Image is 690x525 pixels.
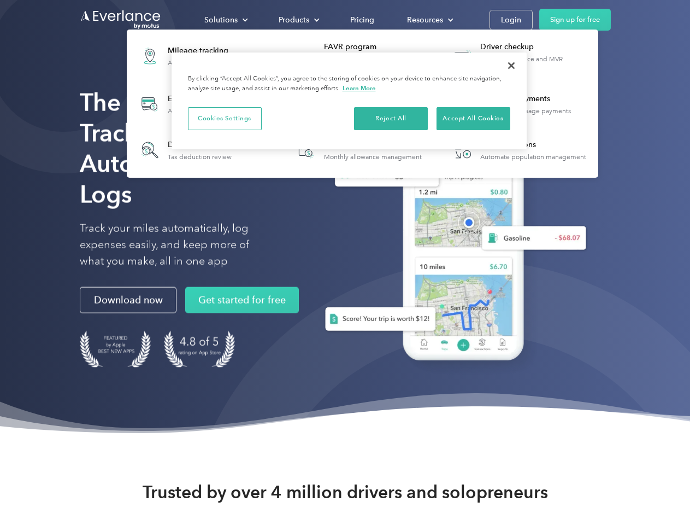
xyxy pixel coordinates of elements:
a: Go to homepage [80,9,162,30]
div: Automate population management [480,153,586,161]
a: FAVR programFixed & Variable Rate reimbursement design & management [288,36,437,76]
div: Expense tracking [168,94,246,104]
a: HR IntegrationsAutomate population management [445,132,592,168]
div: HR Integrations [480,139,586,150]
div: Pricing [350,13,374,27]
p: Track your miles automatically, log expenses easily, and keep more of what you make, all in one app [80,220,275,270]
div: Solutions [204,13,238,27]
a: Deduction finderTax deduction review [132,132,237,168]
a: Mileage trackingAutomatic mileage logs [132,36,244,76]
button: Reject All [354,107,428,130]
button: Cookies Settings [188,107,262,130]
div: FAVR program [324,42,436,52]
div: License, insurance and MVR verification [480,55,592,71]
a: Sign up for free [539,9,611,31]
div: Monthly allowance management [324,153,422,161]
div: By clicking “Accept All Cookies”, you agree to the storing of cookies on your device to enhance s... [188,74,510,94]
div: Products [268,10,328,30]
div: Privacy [172,52,527,149]
button: Close [499,54,523,78]
button: Accept All Cookies [437,107,510,130]
a: Get started for free [185,287,299,313]
div: Automatic mileage logs [168,59,239,67]
a: More information about your privacy, opens in a new tab [343,84,376,92]
img: Badge for Featured by Apple Best New Apps [80,331,151,367]
img: 4.9 out of 5 stars on the app store [164,331,235,367]
a: Expense trackingAutomatic transaction logs [132,84,252,124]
strong: Trusted by over 4 million drivers and solopreneurs [143,481,548,503]
div: Products [279,13,309,27]
a: Driver checkupLicense, insurance and MVR verification [445,36,593,76]
div: Resources [407,13,443,27]
a: Login [490,10,533,30]
div: Mileage tracking [168,45,239,56]
a: Download now [80,287,176,313]
div: Solutions [193,10,257,30]
div: Resources [396,10,462,30]
div: Cookie banner [172,52,527,149]
div: Tax deduction review [168,153,232,161]
nav: Products [127,30,598,178]
div: Driver checkup [480,42,592,52]
div: Login [501,13,521,27]
img: Everlance, mileage tracker app, expense tracking app [308,104,595,377]
a: Pricing [339,10,385,30]
a: Accountable planMonthly allowance management [288,132,427,168]
div: Deduction finder [168,139,232,150]
div: Automatic transaction logs [168,107,246,115]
